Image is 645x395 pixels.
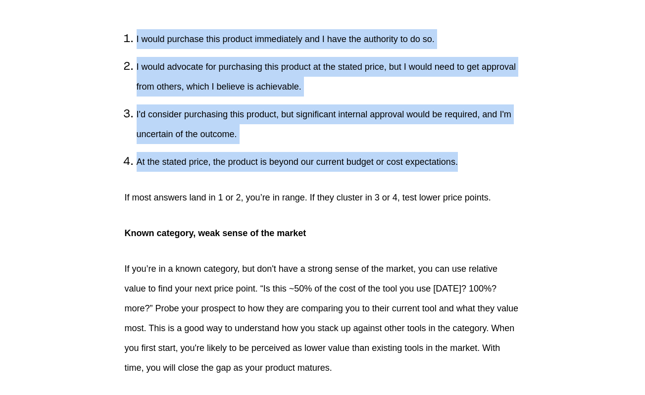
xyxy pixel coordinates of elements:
p: If you’re in a known category, but don't have a strong sense of the market, you can use relative ... [125,259,521,378]
p: I would purchase this product immediately and I have the authority to do so. [137,29,521,49]
span: Known category, weak sense of the market [125,228,306,238]
p: If most answers land in 1 or 2, you’re in range. If they cluster in 3 or 4, test lower price points. [125,188,521,207]
p: I'd consider purchasing this product, but significant internal approval would be required, and I'... [137,104,521,144]
p: I would advocate for purchasing this product at the stated price, but I would need to get approva... [137,57,521,97]
p: At the stated price, the product is beyond our current budget or cost expectations. [137,152,521,172]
